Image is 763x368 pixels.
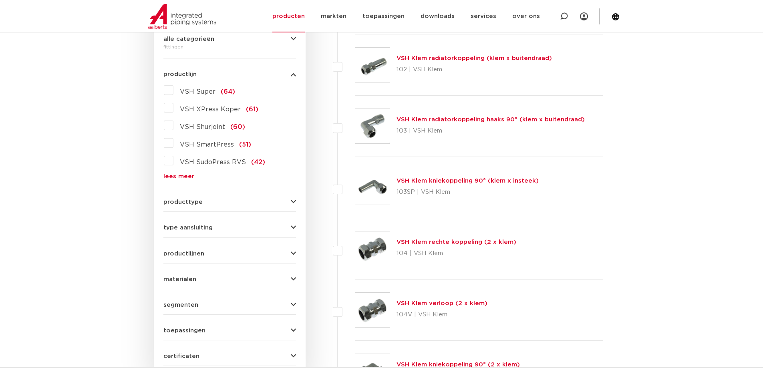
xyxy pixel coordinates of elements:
span: type aansluiting [163,225,213,231]
span: VSH XPress Koper [180,106,241,113]
a: VSH Klem kniekoppeling 90° (2 x klem) [397,362,520,368]
span: productlijnen [163,251,204,257]
button: segmenten [163,302,296,308]
p: 104 | VSH Klem [397,247,516,260]
span: VSH Shurjoint [180,124,225,130]
span: VSH SudoPress RVS [180,159,246,165]
button: toepassingen [163,328,296,334]
p: 103 | VSH Klem [397,125,585,137]
span: VSH SmartPress [180,141,234,148]
button: productlijnen [163,251,296,257]
a: VSH Klem verloop (2 x klem) [397,300,487,306]
button: productlijn [163,71,296,77]
div: fittingen [163,42,296,52]
span: (51) [239,141,251,148]
span: (64) [221,88,235,95]
img: Thumbnail for VSH Klem radiatorkoppeling (klem x buitendraad) [355,48,390,82]
span: producttype [163,199,203,205]
span: segmenten [163,302,198,308]
span: certificaten [163,353,199,359]
button: producttype [163,199,296,205]
a: VSH Klem radiatorkoppeling haaks 90° (klem x buitendraad) [397,117,585,123]
span: toepassingen [163,328,205,334]
span: (42) [251,159,265,165]
img: Thumbnail for VSH Klem verloop (2 x klem) [355,293,390,327]
button: alle categorieën [163,36,296,42]
img: Thumbnail for VSH Klem kniekoppeling 90° (klem x insteek) [355,170,390,205]
span: (61) [246,106,258,113]
p: 102 | VSH Klem [397,63,552,76]
button: certificaten [163,353,296,359]
p: 103SP | VSH Klem [397,186,539,199]
span: VSH Super [180,88,215,95]
img: Thumbnail for VSH Klem radiatorkoppeling haaks 90° (klem x buitendraad) [355,109,390,143]
span: materialen [163,276,196,282]
p: 104V | VSH Klem [397,308,487,321]
button: type aansluiting [163,225,296,231]
img: Thumbnail for VSH Klem rechte koppeling (2 x klem) [355,231,390,266]
a: lees meer [163,173,296,179]
span: productlijn [163,71,197,77]
span: (60) [230,124,245,130]
a: VSH Klem kniekoppeling 90° (klem x insteek) [397,178,539,184]
span: alle categorieën [163,36,214,42]
button: materialen [163,276,296,282]
a: VSH Klem radiatorkoppeling (klem x buitendraad) [397,55,552,61]
a: VSH Klem rechte koppeling (2 x klem) [397,239,516,245]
